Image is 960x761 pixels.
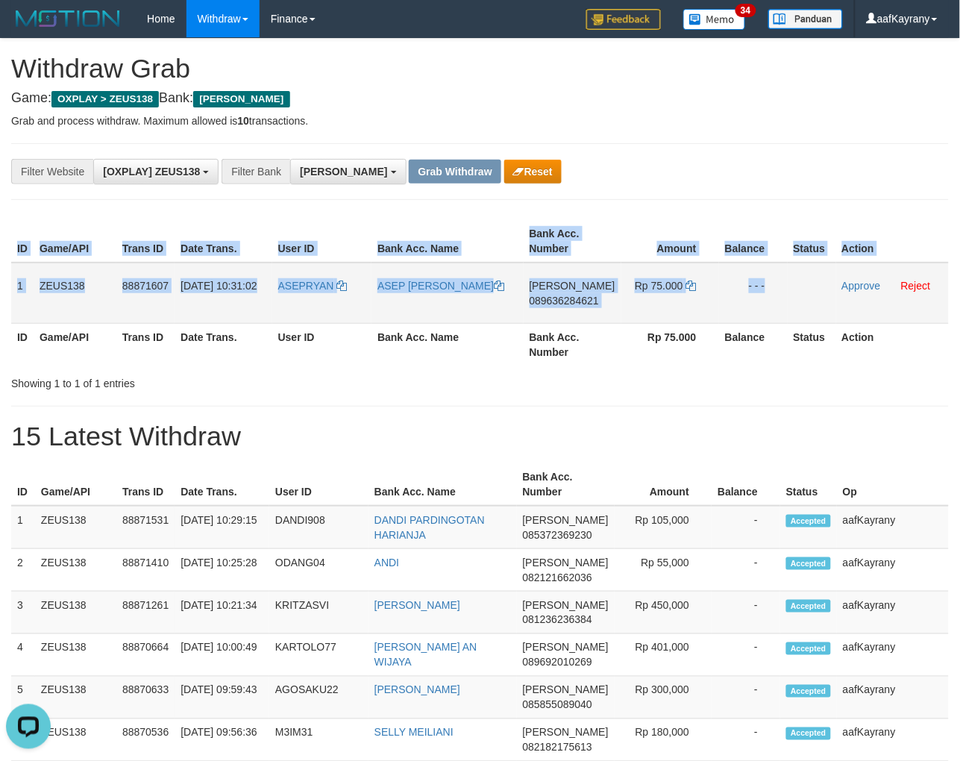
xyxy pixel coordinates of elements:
span: Accepted [786,642,831,655]
td: - [712,677,780,719]
button: Reset [504,160,562,184]
td: - - - [719,263,788,324]
th: Bank Acc. Name [368,463,517,506]
td: Rp 55,000 [615,549,712,592]
th: Amount [615,463,712,506]
td: 88870664 [116,634,175,677]
th: Date Trans. [175,220,272,263]
th: Balance [719,323,788,366]
span: [PERSON_NAME] [523,514,609,526]
span: Copy 082182175613 to clipboard [523,742,592,754]
th: User ID [269,463,368,506]
span: Copy 085855089040 to clipboard [523,699,592,711]
td: [DATE] 10:21:34 [175,592,269,634]
span: [PERSON_NAME] [300,166,387,178]
th: Trans ID [116,220,175,263]
img: Button%20Memo.svg [683,9,746,30]
th: Date Trans. [175,323,272,366]
th: Game/API [34,323,116,366]
span: Copy 089636284621 to clipboard [530,295,599,307]
td: ZEUS138 [35,634,116,677]
th: ID [11,463,35,506]
th: ID [11,220,34,263]
th: Bank Acc. Number [517,463,615,506]
a: Approve [842,280,881,292]
td: 5 [11,677,35,719]
th: Action [836,323,949,366]
a: Copy 75000 to clipboard [686,280,697,292]
td: [DATE] 09:59:43 [175,677,269,719]
span: ASEPRYAN [278,280,334,292]
span: [PERSON_NAME] [193,91,289,107]
span: [PERSON_NAME] [523,557,609,569]
th: ID [11,323,34,366]
td: ZEUS138 [35,592,116,634]
td: AGOSAKU22 [269,677,368,719]
span: 88871607 [122,280,169,292]
a: Reject [901,280,931,292]
td: - [712,506,780,549]
a: SELLY MEILIANI [374,727,454,739]
td: [DATE] 10:00:49 [175,634,269,677]
td: - [712,549,780,592]
a: ANDI [374,557,399,569]
th: Status [788,220,836,263]
th: Date Trans. [175,463,269,506]
img: Feedback.jpg [586,9,661,30]
span: Accepted [786,600,831,613]
td: - [712,634,780,677]
span: Copy 082121662036 to clipboard [523,571,592,583]
span: [PERSON_NAME] [530,280,615,292]
div: Filter Bank [222,159,290,184]
th: Balance [719,220,788,263]
h1: 15 Latest Withdraw [11,422,949,451]
h1: Withdraw Grab [11,54,949,84]
span: Rp 75.000 [635,280,683,292]
td: aafKayrany [837,549,949,592]
th: Rp 75.000 [621,323,719,366]
td: ZEUS138 [35,677,116,719]
td: Rp 105,000 [615,506,712,549]
td: aafKayrany [837,677,949,719]
span: [PERSON_NAME] [523,599,609,611]
a: [PERSON_NAME] [374,684,460,696]
td: aafKayrany [837,592,949,634]
div: Filter Website [11,159,93,184]
td: ZEUS138 [35,549,116,592]
th: Op [837,463,949,506]
td: 2 [11,549,35,592]
td: 88871410 [116,549,175,592]
a: [PERSON_NAME] AN WIJAYA [374,642,477,668]
p: Grab and process withdraw. Maximum allowed is transactions. [11,113,949,128]
img: panduan.png [768,9,843,29]
td: Rp 401,000 [615,634,712,677]
span: [DATE] 10:31:02 [181,280,257,292]
span: Accepted [786,685,831,698]
td: 88870633 [116,677,175,719]
td: 4 [11,634,35,677]
span: [PERSON_NAME] [523,642,609,654]
span: 34 [735,4,756,17]
td: - [712,592,780,634]
img: MOTION_logo.png [11,7,125,30]
th: Bank Acc. Number [524,220,621,263]
span: Copy 085372369230 to clipboard [523,529,592,541]
td: 1 [11,263,34,324]
strong: 10 [237,115,249,127]
span: [OXPLAY] ZEUS138 [103,166,200,178]
span: Accepted [786,515,831,527]
td: 3 [11,592,35,634]
td: 88871531 [116,506,175,549]
th: Trans ID [116,463,175,506]
th: Trans ID [116,323,175,366]
td: KARTOLO77 [269,634,368,677]
td: ZEUS138 [34,263,116,324]
a: [PERSON_NAME] [374,599,460,611]
span: Copy 081236236384 to clipboard [523,614,592,626]
td: ODANG04 [269,549,368,592]
th: Action [836,220,949,263]
th: Amount [621,220,719,263]
button: [OXPLAY] ZEUS138 [93,159,219,184]
a: DANDI PARDINGOTAN HARIANJA [374,514,485,541]
td: ZEUS138 [35,506,116,549]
